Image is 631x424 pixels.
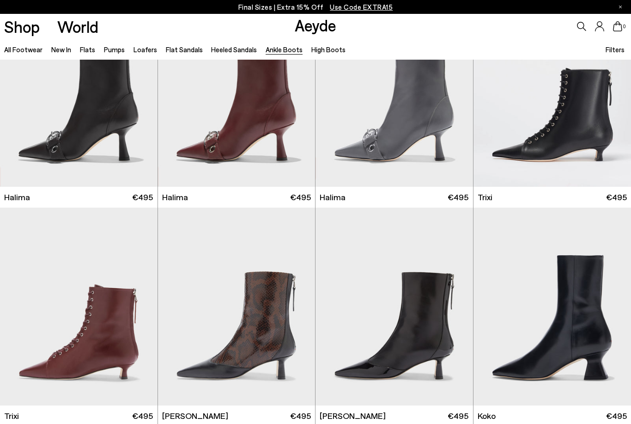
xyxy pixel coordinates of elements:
span: [PERSON_NAME] [162,410,228,422]
span: Halima [162,191,188,203]
a: All Footwear [4,45,42,54]
p: Final Sizes | Extra 15% Off [238,1,393,13]
a: Ankle Boots [266,45,303,54]
img: Sila Dual-Toned Boots [315,208,473,406]
span: [PERSON_NAME] [320,410,386,422]
img: Sila Dual-Toned Boots [158,208,315,406]
a: Loafers [133,45,157,54]
span: 0 [622,24,627,29]
span: Trixi [4,410,19,422]
span: €495 [132,191,153,203]
span: €495 [606,191,627,203]
a: Heeled Sandals [211,45,257,54]
span: Filters [606,45,625,54]
span: €495 [448,410,468,422]
a: Aeyde [295,15,336,35]
span: Trixi [478,191,492,203]
a: 0 [613,21,622,31]
span: €495 [606,410,627,422]
span: Halima [320,191,346,203]
span: Halima [4,191,30,203]
a: Halima €495 [315,187,473,208]
span: €495 [448,191,468,203]
a: Pumps [104,45,125,54]
a: New In [51,45,71,54]
span: Navigate to /collections/ss25-final-sizes [330,3,393,11]
span: Koko [478,410,496,422]
a: Shop [4,18,40,35]
a: World [57,18,98,35]
a: Halima €495 [158,187,315,208]
a: Flat Sandals [166,45,203,54]
a: Flats [80,45,95,54]
a: High Boots [311,45,346,54]
span: €495 [132,410,153,422]
span: €495 [290,410,311,422]
span: €495 [290,191,311,203]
